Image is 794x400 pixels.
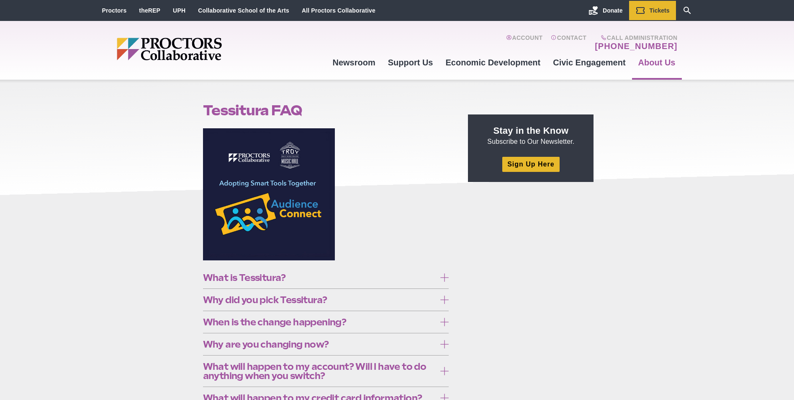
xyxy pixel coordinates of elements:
span: Donate [603,7,622,14]
span: What will happen to my account? Will I have to do anything when you switch? [203,362,436,380]
a: Collaborative School of the Arts [198,7,289,14]
a: Newsroom [326,51,381,74]
span: What is Tessitura? [203,273,436,282]
a: Support Us [382,51,439,74]
a: Account [506,34,542,51]
a: Search [676,1,699,20]
span: Why did you pick Tessitura? [203,295,436,304]
a: All Proctors Collaborative [302,7,375,14]
a: Contact [551,34,586,51]
a: [PHONE_NUMBER] [595,41,677,51]
span: Tickets [650,7,670,14]
a: Economic Development [439,51,547,74]
a: theREP [139,7,160,14]
a: Civic Engagement [547,51,632,74]
a: Sign Up Here [502,157,559,171]
a: About Us [632,51,682,74]
h1: Tessitura FAQ [203,102,449,118]
span: When is the change happening? [203,317,436,327]
img: Proctors logo [117,38,286,60]
span: Call Administration [592,34,677,41]
a: UPH [173,7,185,14]
a: Tickets [629,1,676,20]
strong: Stay in the Know [493,125,569,136]
p: Subscribe to Our Newsletter. [478,125,583,146]
a: Proctors [102,7,127,14]
span: Why are you changing now? [203,340,436,349]
a: Donate [582,1,629,20]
